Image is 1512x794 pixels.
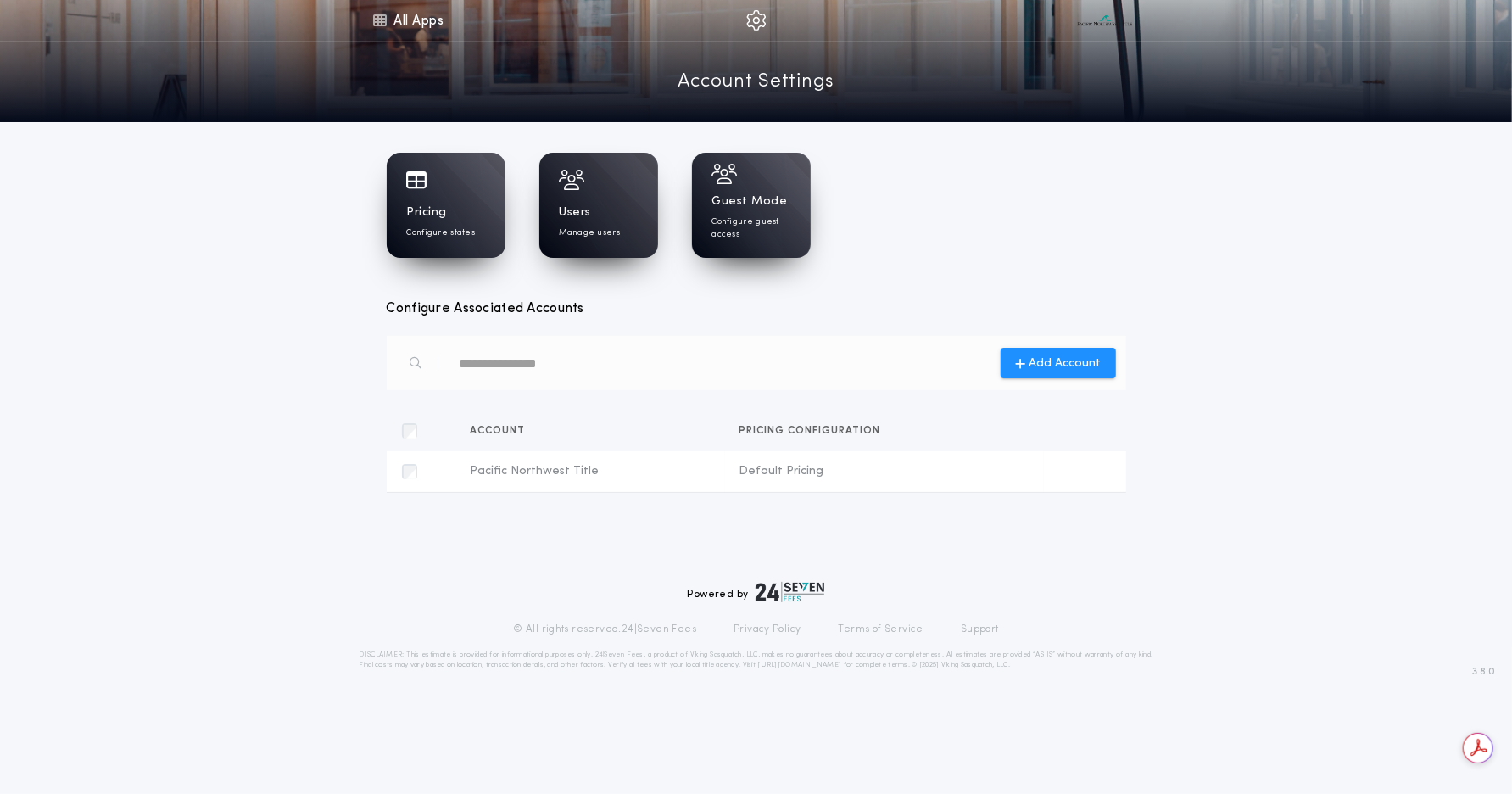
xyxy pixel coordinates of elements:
button: Add Account [1001,348,1116,378]
a: Terms of Service [839,623,923,636]
p: Manage users [560,226,620,239]
h1: Guest Mode [712,193,788,210]
p: © All rights reserved. 24|Seven Fees [513,623,696,636]
span: 3.8.0 [1472,664,1495,679]
a: [URL][DOMAIN_NAME] [757,662,841,668]
span: Add Account [1029,355,1101,372]
span: Account [470,426,532,436]
span: Pacific Northwest Title [470,463,711,480]
img: img [746,10,767,31]
a: Privacy Policy [734,623,801,636]
span: Pricing configuration [739,426,887,436]
a: PricingConfigure states [387,153,505,258]
a: UsersManage users [539,153,658,258]
div: Powered by [688,582,825,602]
h1: Users [560,204,591,221]
p: Configure states [407,226,476,239]
p: Configure guest access [712,215,790,241]
img: vs-icon [1075,12,1135,29]
a: Guest ModeConfigure guest access [692,153,811,258]
span: Default Pricing [739,463,1030,480]
h1: Pricing [407,204,447,221]
p: DISCLAIMER: This estimate is provided for informational purposes only. 24|Seven Fees, a product o... [360,650,1153,670]
img: logo [756,582,825,602]
a: Support [961,623,999,636]
a: Account Settings [678,68,834,98]
h3: Configure Associated Accounts [387,299,1126,319]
